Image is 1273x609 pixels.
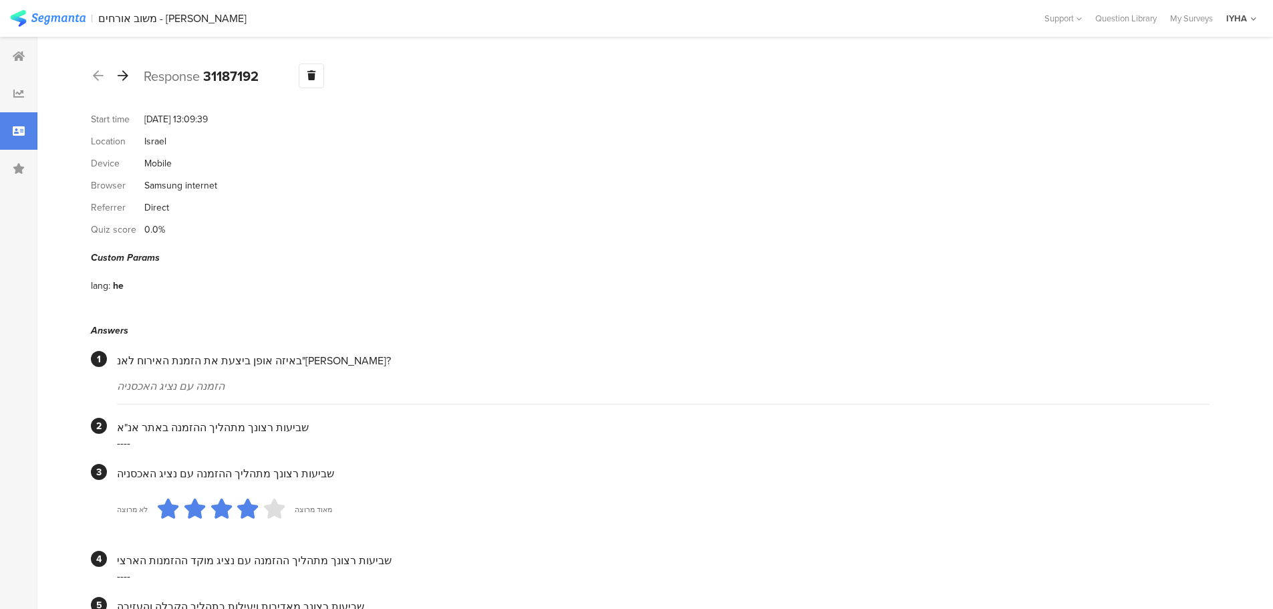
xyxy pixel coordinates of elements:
[91,156,144,170] div: Device
[117,378,1210,394] div: הזמנה עם נציג האכסניה
[91,464,107,480] div: 3
[295,504,332,515] div: מאוד מרוצה
[117,353,1210,368] div: באיזה אופן ביצעת את הזמנת האירוח לאנ"[PERSON_NAME]?
[144,112,208,126] div: [DATE] 13:09:39
[91,279,113,293] div: lang:
[91,201,144,215] div: Referrer
[91,11,93,26] div: |
[1226,12,1247,25] div: IYHA
[1163,12,1220,25] a: My Surveys
[144,223,165,237] div: 0.0%
[117,435,1210,451] div: ----
[117,466,1210,481] div: שביעות רצונך מתהליך ההזמנה עם נציג האכסניה
[98,12,247,25] div: משוב אורחים - [PERSON_NAME]
[91,551,107,567] div: 4
[144,178,217,193] div: Samsung internet
[144,201,169,215] div: Direct
[144,156,172,170] div: Mobile
[117,553,1210,568] div: שביעות רצונך מתהליך ההזמנה עם נציג מוקד ההזמנות הארצי
[117,420,1210,435] div: שביעות רצונך מתהליך ההזמנה באתר אנ"א
[203,66,259,86] b: 31187192
[144,134,166,148] div: Israel
[91,251,1210,265] div: Custom Params
[10,10,86,27] img: segmanta logo
[144,66,200,86] span: Response
[113,279,124,293] div: he
[1089,12,1163,25] a: Question Library
[91,134,144,148] div: Location
[117,504,148,515] div: לא מרוצה
[117,568,1210,584] div: ----
[91,418,107,434] div: 2
[91,223,144,237] div: Quiz score
[91,324,1210,338] div: Answers
[1044,8,1082,29] div: Support
[91,351,107,367] div: 1
[91,178,144,193] div: Browser
[91,112,144,126] div: Start time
